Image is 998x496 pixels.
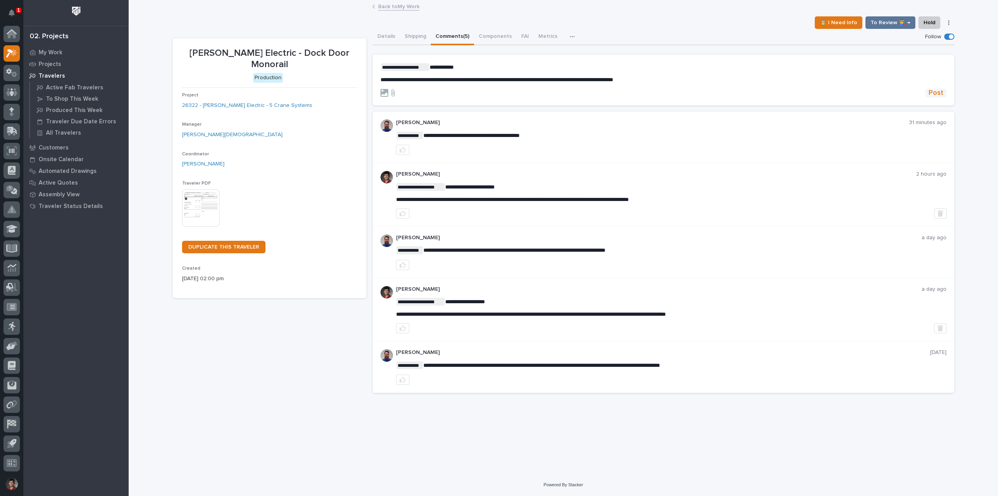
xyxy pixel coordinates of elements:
a: All Travelers [30,127,129,138]
p: a day ago [922,286,947,293]
button: Delete post [934,323,947,333]
p: 2 hours ago [916,171,947,178]
p: [DATE] 02:00 pm [182,275,357,283]
a: 26322 - [PERSON_NAME] Electric - 5 Crane Systems [182,101,312,110]
p: Traveler Due Date Errors [46,118,116,125]
p: [PERSON_NAME] [396,349,930,356]
a: To Shop This Week [30,93,129,104]
a: Projects [23,58,129,70]
button: Details [373,29,400,45]
button: users-avatar [4,476,20,492]
img: 6hTokn1ETDGPf9BPokIQ [380,349,393,362]
span: Traveler PDF [182,181,211,186]
button: like this post [396,208,409,219]
span: Coordinator [182,152,209,156]
button: To Review 👨‍🏭 → [865,16,915,29]
p: [DATE] [930,349,947,356]
a: Active Quotes [23,177,129,188]
button: Shipping [400,29,431,45]
button: like this post [396,375,409,385]
p: Traveler Status Details [39,203,103,210]
span: Manager [182,122,202,127]
span: Post [929,89,943,98]
p: [PERSON_NAME] [396,235,922,241]
span: ⏳ I Need Info [820,18,857,27]
p: [PERSON_NAME] [396,171,916,178]
button: Metrics [534,29,562,45]
button: Hold [918,16,940,29]
a: Customers [23,142,129,153]
img: ROij9lOReuV7WqYxWfnW [380,286,393,299]
a: Onsite Calendar [23,153,129,165]
span: Hold [924,18,935,27]
button: Post [925,89,947,98]
a: Back toMy Work [378,2,419,11]
div: Notifications1 [10,9,20,22]
a: [PERSON_NAME] [182,160,225,168]
img: 6hTokn1ETDGPf9BPokIQ [380,235,393,247]
button: like this post [396,260,409,270]
p: Follow [925,34,941,40]
p: a day ago [922,235,947,241]
a: DUPLICATE THIS TRAVELER [182,241,265,253]
button: Delete post [934,208,947,219]
button: like this post [396,145,409,155]
button: Comments (5) [431,29,474,45]
button: like this post [396,323,409,333]
p: Automated Drawings [39,168,97,175]
img: 6hTokn1ETDGPf9BPokIQ [380,119,393,132]
p: Projects [39,61,61,68]
p: Active Fab Travelers [46,84,103,91]
button: ⏳ I Need Info [815,16,862,29]
p: [PERSON_NAME] Electric - Dock Door Monorail [182,48,357,70]
p: 31 minutes ago [909,119,947,126]
p: All Travelers [46,130,81,137]
p: My Work [39,49,62,56]
a: Automated Drawings [23,165,129,177]
img: Workspace Logo [69,4,83,18]
p: Produced This Week [46,107,103,114]
button: Notifications [4,5,20,21]
p: [PERSON_NAME] [396,286,922,293]
div: Production [253,73,283,83]
a: Traveler Status Details [23,200,129,212]
button: Components [474,29,517,45]
p: Assembly View [39,191,80,198]
p: [PERSON_NAME] [396,119,909,126]
div: 02. Projects [30,32,69,41]
span: Project [182,93,198,98]
p: Active Quotes [39,180,78,187]
p: Onsite Calendar [39,156,84,163]
span: DUPLICATE THIS TRAVELER [188,244,259,250]
p: To Shop This Week [46,96,98,103]
a: Active Fab Travelers [30,82,129,93]
a: [PERSON_NAME][DEMOGRAPHIC_DATA] [182,131,283,139]
p: 1 [17,7,20,13]
p: Customers [39,144,69,151]
span: Created [182,266,200,271]
a: My Work [23,46,129,58]
a: Powered By Stacker [543,482,583,487]
img: ROij9lOReuV7WqYxWfnW [380,171,393,183]
span: To Review 👨‍🏭 → [871,18,910,27]
a: Travelers [23,70,129,82]
a: Produced This Week [30,105,129,116]
a: Assembly View [23,188,129,200]
button: FAI [517,29,534,45]
a: Traveler Due Date Errors [30,116,129,127]
p: Travelers [39,73,65,80]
